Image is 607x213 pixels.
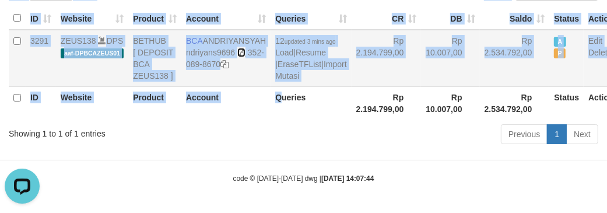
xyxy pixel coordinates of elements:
a: EraseTFList [278,60,321,69]
a: Edit [588,36,602,46]
a: Import Mutasi [275,60,346,81]
a: Copy ndriyans9696 to clipboard [237,48,245,57]
button: Open LiveChat chat widget [5,5,40,40]
a: Previous [501,124,548,144]
td: BETHUB [ DEPOSIT BCA ZEUS138 ] [128,30,181,87]
a: 1 [547,124,567,144]
td: Rp 10.007,00 [421,30,479,87]
th: Website: activate to sort column ascending [56,7,128,30]
a: ndriyans9696 [186,48,235,57]
span: updated 3 mins ago [285,39,336,45]
td: Rp 2.194.799,00 [352,30,422,87]
th: DB: activate to sort column ascending [421,7,479,30]
th: Rp 2.534.792,00 [480,86,550,120]
th: Product [128,86,181,120]
span: Paused [554,48,566,58]
th: Account [181,86,271,120]
a: Next [566,124,598,144]
td: 3291 [26,30,56,87]
small: code © [DATE]-[DATE] dwg | [233,174,374,183]
a: Copy 3520898670 to clipboard [220,60,229,69]
th: Status [549,7,584,30]
td: DPS [56,30,128,87]
a: Resume [296,48,326,57]
span: aaf-DPBCAZEUS01 [61,48,124,58]
div: Showing 1 to 1 of 1 entries [9,123,244,139]
th: ID: activate to sort column ascending [26,7,56,30]
td: Rp 2.534.792,00 [480,30,550,87]
th: Rp 10.007,00 [421,86,479,120]
th: Saldo: activate to sort column ascending [480,7,550,30]
a: ZEUS138 [61,36,96,46]
td: ANDRIYANSYAH 352-089-8670 [181,30,271,87]
th: Product: activate to sort column ascending [128,7,181,30]
th: Queries [271,86,351,120]
span: Active [554,37,566,47]
th: Account: activate to sort column ascending [181,7,271,30]
th: CR: activate to sort column ascending [352,7,422,30]
th: Queries: activate to sort column ascending [271,7,351,30]
span: 12 [275,36,335,46]
th: Status [549,86,584,120]
a: Load [275,48,293,57]
span: BCA [186,36,203,46]
span: | | | [275,36,346,81]
th: Rp 2.194.799,00 [352,86,422,120]
strong: [DATE] 14:07:44 [321,174,374,183]
th: Website [56,86,128,120]
th: ID [26,86,56,120]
